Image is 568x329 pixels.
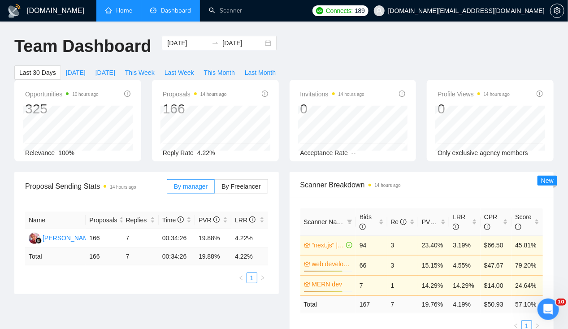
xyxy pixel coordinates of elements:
[304,281,310,287] span: crown
[236,273,247,283] li: Previous Page
[35,238,42,244] img: gigradar-bm.png
[326,6,353,16] span: Connects:
[556,299,566,306] span: 10
[110,185,136,190] time: 14 hours ago
[375,183,401,188] time: 14 hours ago
[200,92,226,97] time: 14 hours ago
[513,323,519,329] span: left
[25,212,86,229] th: Name
[484,92,510,97] time: 14 hours ago
[356,275,387,295] td: 7
[122,212,159,229] th: Replies
[61,65,91,80] button: [DATE]
[300,89,364,100] span: Invitations
[91,65,120,80] button: [DATE]
[105,7,132,14] a: homeHome
[550,7,564,14] a: setting
[25,248,86,265] td: Total
[29,233,40,244] img: DP
[300,100,364,117] div: 0
[481,235,512,255] td: $66.50
[43,233,94,243] div: [PERSON_NAME]
[484,224,490,230] span: info-circle
[58,149,74,156] span: 100%
[72,92,98,97] time: 10 hours ago
[29,234,94,241] a: DP[PERSON_NAME]
[346,242,352,248] span: check-circle
[178,216,184,223] span: info-circle
[338,92,364,97] time: 14 hours ago
[195,229,231,248] td: 19.88%
[221,183,260,190] span: By Freelancer
[126,215,148,225] span: Replies
[387,275,418,295] td: 1
[212,39,219,47] span: swap-right
[235,216,256,224] span: LRR
[512,275,543,295] td: 24.64%
[550,4,564,18] button: setting
[515,224,521,230] span: info-circle
[125,68,155,78] span: This Week
[355,6,364,16] span: 189
[481,255,512,275] td: $47.67
[376,8,382,14] span: user
[159,229,195,248] td: 00:34:26
[481,295,512,313] td: $ 50.93
[161,7,191,14] span: Dashboard
[422,218,443,225] span: PVR
[209,7,242,14] a: searchScanner
[347,219,352,225] span: filter
[356,255,387,275] td: 66
[515,213,532,230] span: Score
[535,323,540,329] span: right
[356,295,387,313] td: 167
[300,149,348,156] span: Acceptance Rate
[122,248,159,265] td: 7
[19,68,56,78] span: Last 30 Days
[418,235,449,255] td: 23.40%
[512,255,543,275] td: 79.20%
[484,213,498,230] span: CPR
[86,229,122,248] td: 166
[538,299,559,320] iframe: Intercom live chat
[312,259,351,269] a: web developmnet
[304,242,310,248] span: crown
[262,91,268,97] span: info-circle
[25,149,55,156] span: Relevance
[199,65,240,80] button: This Month
[453,213,465,230] span: LRR
[453,224,459,230] span: info-circle
[163,89,227,100] span: Proposals
[247,273,257,283] li: 1
[418,295,449,313] td: 19.76 %
[391,218,407,225] span: Re
[449,235,480,255] td: 3.19%
[300,295,356,313] td: Total
[150,7,156,13] span: dashboard
[163,149,194,156] span: Reply Rate
[14,36,151,57] h1: Team Dashboard
[481,275,512,295] td: $14.00
[163,100,227,117] div: 166
[167,38,208,48] input: Start date
[387,255,418,275] td: 3
[351,149,356,156] span: --
[213,216,220,223] span: info-circle
[66,68,86,78] span: [DATE]
[438,149,528,156] span: Only exclusive agency members
[449,275,480,295] td: 14.29%
[231,248,268,265] td: 4.22 %
[449,295,480,313] td: 4.19 %
[360,224,366,230] span: info-circle
[316,7,323,14] img: upwork-logo.png
[418,275,449,295] td: 14.29%
[449,255,480,275] td: 4.55%
[86,248,122,265] td: 166
[399,91,405,97] span: info-circle
[245,68,276,78] span: Last Month
[240,65,281,80] button: Last Month
[212,39,219,47] span: to
[204,68,235,78] span: This Month
[400,219,407,225] span: info-circle
[236,273,247,283] button: left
